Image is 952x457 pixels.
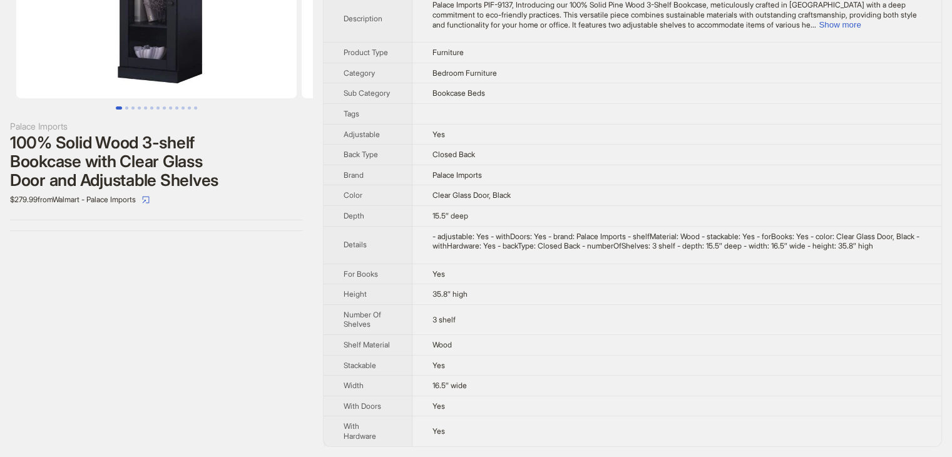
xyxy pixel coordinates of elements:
[432,361,445,370] span: Yes
[131,106,135,110] button: Go to slide 3
[432,88,485,98] span: Bookcase Beds
[344,310,381,329] span: Number Of Shelves
[432,170,482,180] span: Palace Imports
[819,20,861,29] button: Expand
[344,269,378,279] span: For Books
[432,211,468,220] span: 15.5″ deep
[116,106,122,110] button: Go to slide 1
[344,381,364,390] span: Width
[432,232,921,251] div: - adjustable: Yes - withDoors: Yes - brand: Palace Imports - shelfMaterial: Wood - stackable: Yes...
[188,106,191,110] button: Go to slide 12
[432,401,445,411] span: Yes
[432,190,511,200] span: Clear Glass Door, Black
[344,401,381,411] span: With Doors
[10,190,303,210] div: $279.99 from Walmart - Palace Imports
[10,120,303,133] div: Palace Imports
[150,106,153,110] button: Go to slide 6
[344,68,375,78] span: Category
[432,130,445,139] span: Yes
[344,109,359,118] span: Tags
[344,211,364,220] span: Depth
[175,106,178,110] button: Go to slide 10
[432,150,475,159] span: Closed Back
[344,48,388,57] span: Product Type
[811,20,816,29] span: ...
[344,150,378,159] span: Back Type
[144,106,147,110] button: Go to slide 5
[344,190,362,200] span: Color
[432,381,467,390] span: 16.5″ wide
[142,196,150,203] span: select
[125,106,128,110] button: Go to slide 2
[344,361,376,370] span: Stackable
[344,14,382,23] span: Description
[344,88,390,98] span: Sub Category
[344,170,364,180] span: Brand
[344,240,367,249] span: Details
[344,289,367,299] span: Height
[344,421,376,441] span: With Hardware
[182,106,185,110] button: Go to slide 11
[432,269,445,279] span: Yes
[10,133,303,190] div: 100% Solid Wood 3-shelf Bookcase with Clear Glass Door and Adjustable Shelves
[169,106,172,110] button: Go to slide 9
[432,289,468,299] span: 35.8″ high
[194,106,197,110] button: Go to slide 13
[163,106,166,110] button: Go to slide 8
[432,426,445,436] span: Yes
[138,106,141,110] button: Go to slide 4
[344,130,380,139] span: Adjustable
[344,340,390,349] span: Shelf Material
[156,106,160,110] button: Go to slide 7
[432,68,497,78] span: Bedroom Furniture
[432,340,452,349] span: Wood
[432,48,464,57] span: Furniture
[432,315,456,324] span: 3 shelf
